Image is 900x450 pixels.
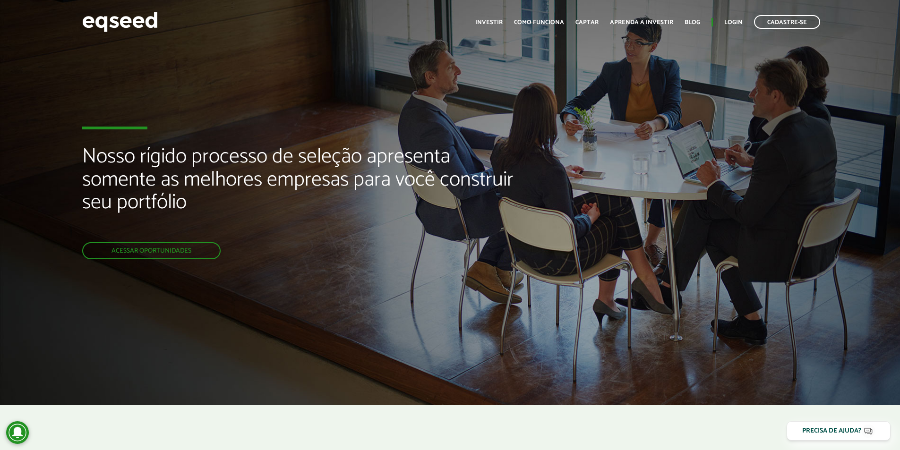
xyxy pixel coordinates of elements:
a: Como funciona [514,19,564,25]
a: Investir [475,19,503,25]
a: Aprenda a investir [610,19,673,25]
a: Cadastre-se [754,15,820,29]
h2: Nosso rígido processo de seleção apresenta somente as melhores empresas para você construir seu p... [82,145,518,242]
a: Login [724,19,743,25]
a: Blog [685,19,700,25]
img: EqSeed [82,9,158,34]
a: Acessar oportunidades [82,242,221,259]
a: Captar [575,19,599,25]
